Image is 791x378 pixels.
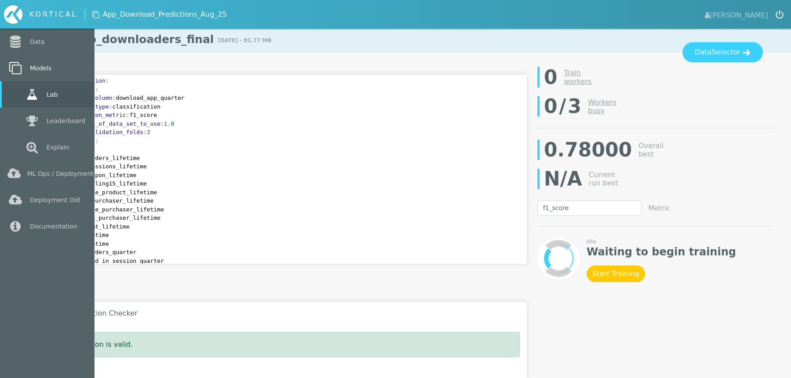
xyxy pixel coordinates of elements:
[112,94,116,101] span: :
[64,172,136,178] span: used_coupon_lifetime
[68,120,160,127] span: fraction_of_data_set_to_use
[64,240,109,247] span: aod_lifetime
[544,92,558,121] span: 0
[564,69,591,85] a: Train workers
[4,5,85,24] a: KORTICAL
[682,42,763,62] button: DataSelector
[64,94,185,101] span: download_app_quarter
[587,246,736,258] strong: Waiting to begin training
[164,120,174,127] span: 1.0
[776,10,784,19] img: icon-logout.svg
[64,103,160,110] span: classification
[64,232,109,238] span: aov_lifetime
[95,138,98,144] span: :
[544,62,558,92] div: 0
[559,92,566,121] span: /
[26,26,791,53] h1: Lab
[544,164,582,193] div: N/A
[68,112,126,118] span: evaluation_metric
[544,135,632,164] div: 0.78000
[589,171,624,187] div: Current run best
[705,8,768,21] span: [PERSON_NAME]
[29,9,78,20] div: KORTICAL
[639,142,674,158] div: Overall best
[143,129,147,135] span: :
[160,120,164,127] span: :
[649,204,671,212] div: Metric
[64,258,164,264] span: is_logged_in_session_quarter
[58,340,133,349] span: Specification is valid.
[588,98,617,115] a: Workersbusy
[743,49,751,56] img: icon-arrow--light.svg
[64,206,164,213] span: fragrance_purchaser_lifetime
[95,86,98,93] span: :
[4,5,22,24] img: icon-kortical.svg
[64,112,157,118] span: f1_score
[64,180,147,187] span: used_darling15_lifetime
[64,214,160,221] span: skincare_purchaser_lifetime
[64,197,154,204] span: makeup_purchaser_lifetime
[64,189,157,196] span: is_sample_product_lifetime
[126,112,130,118] span: :
[147,129,150,135] span: 3
[51,309,520,318] h3: Specification Checker
[4,5,85,24] div: Home
[109,103,112,110] span: :
[64,155,140,161] span: total_orders_lifetime
[587,265,645,282] button: Start Training
[64,163,147,170] span: total_sessions_lifetime
[105,77,109,84] span: :
[64,249,136,255] span: total_orders_quarter
[64,223,130,230] span: sales_amt_lifetime
[711,47,740,58] span: Selector
[68,129,143,135] span: cross_validation_folds
[568,92,581,121] span: 3
[587,238,736,246] div: Idle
